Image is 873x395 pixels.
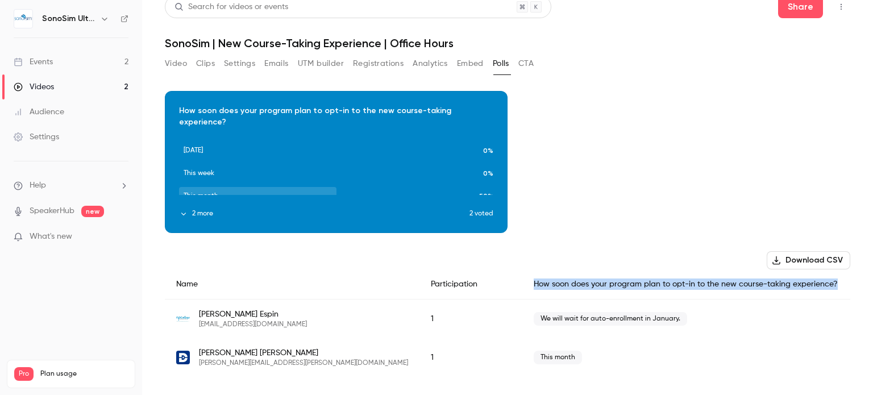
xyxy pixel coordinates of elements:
[493,55,509,73] button: Polls
[413,55,448,73] button: Analytics
[224,55,255,73] button: Settings
[767,251,850,269] button: Download CSV
[174,1,288,13] div: Search for videos or events
[14,81,54,93] div: Videos
[419,269,522,300] div: Participation
[176,351,190,364] img: dallascollege.edu
[30,180,46,192] span: Help
[115,232,128,242] iframe: Noticeable Trigger
[179,209,469,219] button: 2 more
[199,320,307,329] span: [EMAIL_ADDRESS][DOMAIN_NAME]
[298,55,344,73] button: UTM builder
[199,347,408,359] span: [PERSON_NAME] [PERSON_NAME]
[30,205,74,217] a: SpeakerHub
[199,309,307,320] span: [PERSON_NAME] Espin
[30,231,72,243] span: What's new
[165,300,850,339] div: sespin@npcollege.edu
[534,312,687,326] span: We will wait for auto-enrollment in January.
[457,55,484,73] button: Embed
[522,269,850,300] div: How soon does your program plan to opt-in to the new course-taking experience?
[419,338,522,377] div: 1
[196,55,215,73] button: Clips
[518,55,534,73] button: CTA
[40,369,128,379] span: Plan usage
[419,300,522,339] div: 1
[165,269,419,300] div: Name
[264,55,288,73] button: Emails
[534,351,582,364] span: This month
[165,36,850,50] h1: SonoSim | New Course-Taking Experience | Office Hours
[14,367,34,381] span: Pro
[81,206,104,217] span: new
[165,55,187,73] button: Video
[14,10,32,28] img: SonoSim Ultrasound Training
[14,106,64,118] div: Audience
[176,312,190,326] img: npcollege.edu
[353,55,404,73] button: Registrations
[165,338,850,377] div: heather.hobbs@dallascollege.edu
[14,131,59,143] div: Settings
[199,359,408,368] span: [PERSON_NAME][EMAIL_ADDRESS][PERSON_NAME][DOMAIN_NAME]
[14,180,128,192] li: help-dropdown-opener
[42,13,95,24] h6: SonoSim Ultrasound Training
[14,56,53,68] div: Events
